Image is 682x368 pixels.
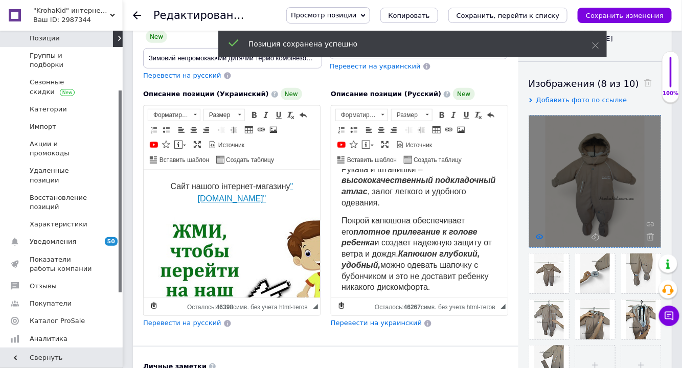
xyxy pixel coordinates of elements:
[431,124,442,135] a: Таблица
[335,109,388,121] a: Форматирование
[461,109,472,121] a: Подчеркнутый (Ctrl+U)
[380,8,438,23] button: Копировать
[148,124,160,135] a: Вставить / удалить нумерованный список
[536,96,627,104] span: Добавить фото по ссылке
[331,90,441,98] span: Описание позиции (Русский)
[192,139,203,150] a: Развернуть
[148,154,211,165] a: Вставить шаблон
[473,109,484,121] a: Убрать форматирование
[133,11,141,19] div: Вернуться назад
[30,34,60,43] span: Позиции
[456,124,467,135] a: Изображение
[30,105,67,114] span: Категории
[10,80,148,100] strong: Капюшон глубокий, удобный,
[273,109,284,121] a: Подчеркнутый (Ctrl+U)
[216,124,227,135] a: Уменьшить отступ
[144,170,320,297] iframe: Визуальный текстовый редактор, 325DF2E1-5B8F-4621-9733-8A8B27872B2A
[30,220,87,229] span: Характеристики
[457,12,560,19] i: Сохранить, перейти к списку
[336,300,347,311] a: Сделать резервную копию сейчас
[402,154,463,165] a: Создать таблицу
[10,12,337,175] a: "[DOMAIN_NAME]"
[188,124,199,135] a: По центру
[443,124,454,135] a: Вставить/Редактировать ссылку (Ctrl+L)
[33,6,110,15] span: "KrohaKid" интернет-магазин детских товаров и игрушек
[360,139,375,150] a: Вставить сообщение
[158,156,209,165] span: Вставить шаблон
[148,109,200,121] a: Форматирование
[143,48,322,68] input: Например, H&M женское платье зеленое 38 размер вечернее макси с блестками
[30,166,95,185] span: Удаленные позиции
[30,316,85,326] span: Каталог ProSale
[291,11,356,19] span: Просмотр позиции
[30,193,95,212] span: Восстановление позиций
[10,12,337,175] span: Сайт нашого інтернет-магазину
[203,109,245,121] a: Размер
[379,139,391,150] a: Развернуть
[404,304,421,311] span: 46267
[448,109,460,121] a: Курсив (Ctrl+I)
[348,139,359,150] a: Вставить иконку
[224,156,274,165] span: Создать таблицу
[173,139,188,150] a: Вставить сообщение
[248,39,566,49] div: Позиция сохранена успешно
[298,109,309,121] a: Отменить (Ctrl+Z)
[331,170,508,297] iframe: Визуальный текстовый редактор, B8972C6A-2CB1-44BA-AA9F-D1D4600B3085
[161,139,172,150] a: Вставить иконку
[30,299,72,308] span: Покупатели
[200,124,212,135] a: По правому краю
[501,304,506,309] span: Перетащите для изменения размера
[148,139,160,150] a: Добавить видео с YouTube
[217,141,244,150] span: Источник
[375,301,501,311] div: Подсчет символов
[148,109,190,121] span: Форматирование
[215,154,276,165] a: Создать таблицу
[207,139,246,150] a: Источник
[105,237,118,246] span: 50
[448,8,568,23] button: Сохранить, перейти к списку
[216,304,233,311] span: 46398
[54,25,123,33] u: [DOMAIN_NAME]"
[416,124,427,135] a: Увеличить отступ
[285,109,297,121] a: Убрать форматирование
[348,124,359,135] a: Вставить / удалить маркированный список
[30,78,95,96] span: Сезонные скидки
[485,109,496,121] a: Отменить (Ctrl+Z)
[578,8,672,23] button: Сохранить изменения
[261,109,272,121] a: Курсив (Ctrl+I)
[391,109,433,121] a: Размер
[143,319,221,327] span: Перевести на русский
[403,124,415,135] a: Уменьшить отступ
[30,237,76,246] span: Уведомления
[336,154,398,165] a: Вставить шаблон
[392,109,422,121] span: Размер
[161,124,172,135] a: Вставить / удалить маркированный список
[143,90,269,98] span: Описание позиции (Украинский)
[30,334,67,343] span: Аналитика
[228,124,239,135] a: Увеличить отступ
[363,124,375,135] a: По левому краю
[30,282,57,291] span: Отзывы
[176,124,187,135] a: По левому краю
[336,109,378,121] span: Форматирование
[436,109,447,121] a: Полужирный (Ctrl+B)
[404,141,432,150] span: Источник
[376,124,387,135] a: По центру
[412,156,462,165] span: Создать таблицу
[529,77,662,90] div: Изображения (8 из 10)
[148,300,160,311] a: Сделать резервную копию сейчас
[313,304,318,309] span: Перетащите для изменения размера
[268,124,279,135] a: Изображение
[331,319,422,327] span: Перевести на украинский
[10,47,161,122] span: Покрой капюшона обеспечивает его и создает надежную защиту от ветра и дождя. можно одевать шапочк...
[146,31,167,43] span: New
[30,122,56,131] span: Импорт
[389,12,430,19] span: Копировать
[281,88,302,100] span: New
[30,51,95,70] span: Группы и подборки
[204,109,235,121] span: Размер
[336,124,347,135] a: Вставить / удалить нумерованный список
[586,12,664,19] i: Сохранить изменения
[30,140,95,158] span: Акции и промокоды
[659,306,679,326] button: Чат с покупателем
